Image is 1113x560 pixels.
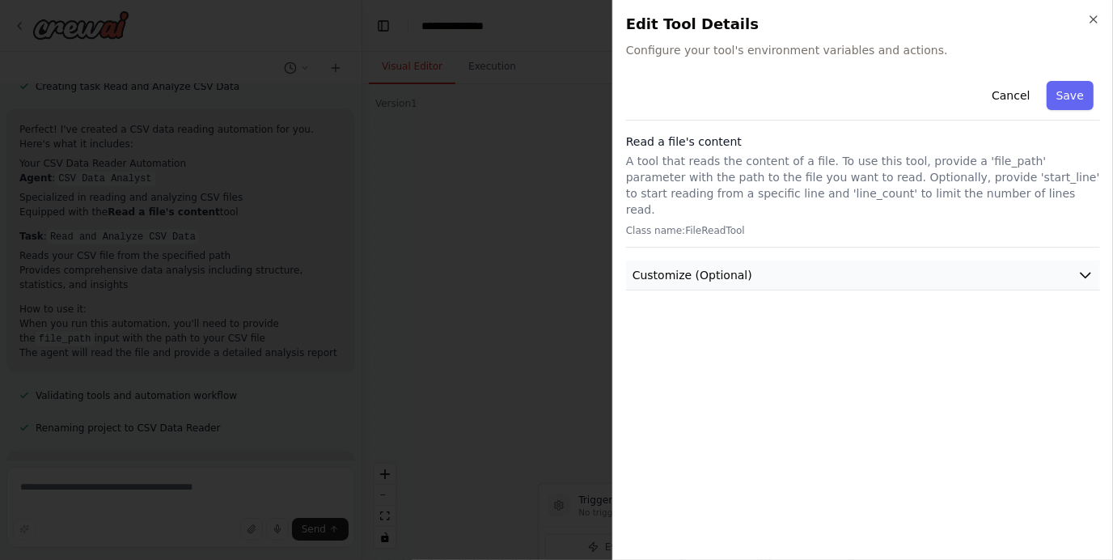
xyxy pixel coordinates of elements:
[626,13,1100,36] h2: Edit Tool Details
[626,261,1100,291] button: Customize (Optional)
[626,134,1100,150] h3: Read a file's content
[626,224,1100,237] p: Class name: FileReadTool
[626,42,1100,58] span: Configure your tool's environment variables and actions.
[633,267,752,283] span: Customize (Optional)
[1047,81,1094,110] button: Save
[626,153,1100,218] p: A tool that reads the content of a file. To use this tool, provide a 'file_path' parameter with t...
[982,81,1039,110] button: Cancel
